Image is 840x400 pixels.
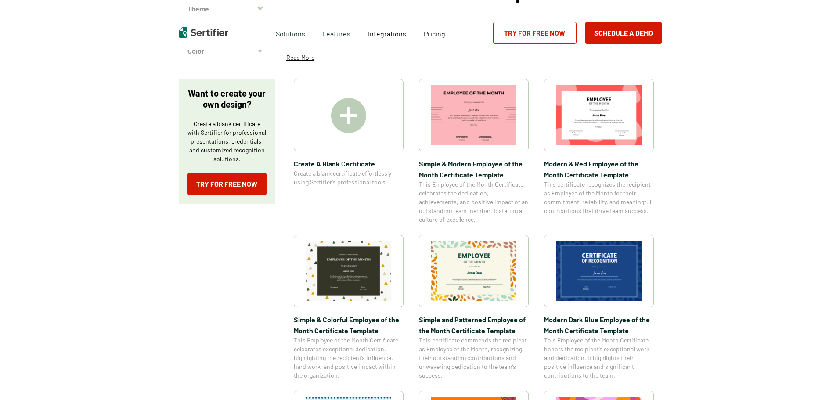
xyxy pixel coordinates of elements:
span: This Employee of the Month Certificate honors the recipient’s exceptional work and dedication. It... [544,336,654,380]
p: Explore a wide selection of customizable certificate templates at Sertifier. Whether you need a C... [286,14,662,47]
span: Modern Dark Blue Employee of the Month Certificate Template [544,314,654,336]
span: Pricing [424,29,445,38]
span: Modern & Red Employee of the Month Certificate Template [544,158,654,180]
span: Solutions [276,27,305,38]
a: Try for Free Now [187,173,267,195]
a: Pricing [424,27,445,38]
img: Simple & Modern Employee of the Month Certificate Template [431,85,516,145]
span: Simple and Patterned Employee of the Month Certificate Template [419,314,529,336]
span: This certificate recognizes the recipient as Employee of the Month for their commitment, reliabil... [544,180,654,215]
a: Simple & Colorful Employee of the Month Certificate TemplateSimple & Colorful Employee of the Mon... [294,235,404,380]
a: Integrations [368,27,406,38]
span: Create a blank certificate effortlessly using Sertifier’s professional tools. [294,169,404,187]
a: Modern Dark Blue Employee of the Month Certificate TemplateModern Dark Blue Employee of the Month... [544,235,654,380]
a: Simple & Modern Employee of the Month Certificate TemplateSimple & Modern Employee of the Month C... [419,79,529,224]
a: Modern & Red Employee of the Month Certificate TemplateModern & Red Employee of the Month Certifi... [544,79,654,224]
img: Modern & Red Employee of the Month Certificate Template [556,85,642,145]
button: Schedule a Demo [585,22,662,44]
img: Create A Blank Certificate [331,98,366,133]
span: Features [323,27,350,38]
span: Integrations [368,29,406,38]
p: Want to create your own design? [187,88,267,110]
button: Color [179,40,275,61]
img: Simple and Patterned Employee of the Month Certificate Template [431,241,516,301]
span: Simple & Modern Employee of the Month Certificate Template [419,158,529,180]
span: Create A Blank Certificate [294,158,404,169]
span: Simple & Colorful Employee of the Month Certificate Template [294,314,404,336]
span: This Employee of the Month Certificate celebrates exceptional dedication, highlighting the recipi... [294,336,404,380]
img: Modern Dark Blue Employee of the Month Certificate Template [556,241,642,301]
p: Read More [286,53,314,62]
a: Try for Free Now [493,22,577,44]
span: This certificate commends the recipient as Employee of the Month, recognizing their outstanding c... [419,336,529,380]
p: Create a blank certificate with Sertifier for professional presentations, credentials, and custom... [187,119,267,163]
span: This Employee of the Month Certificate celebrates the dedication, achievements, and positive impa... [419,180,529,224]
img: Sertifier | Digital Credentialing Platform [179,27,228,38]
a: Simple and Patterned Employee of the Month Certificate TemplateSimple and Patterned Employee of t... [419,235,529,380]
img: Simple & Colorful Employee of the Month Certificate Template [306,241,391,301]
